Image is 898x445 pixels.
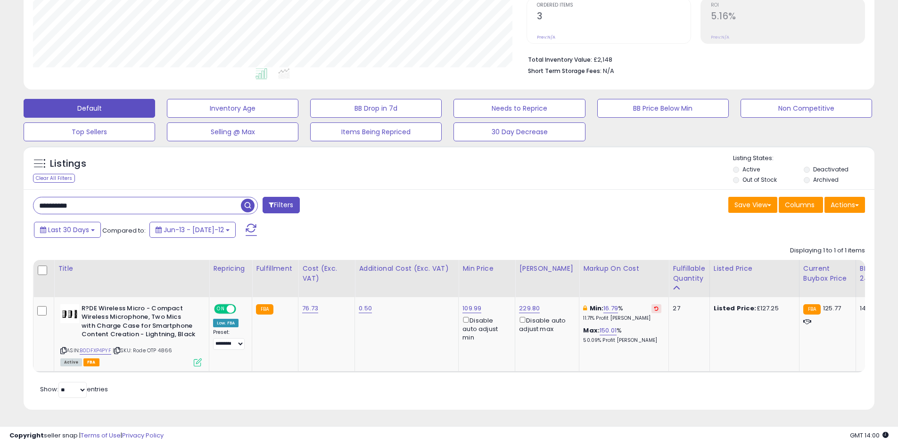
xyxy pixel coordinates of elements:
[850,431,889,440] span: 2025-08-12 14:00 GMT
[728,197,777,213] button: Save View
[24,122,155,141] button: Top Sellers
[583,337,661,344] p: 50.09% Profit [PERSON_NAME]
[583,326,600,335] b: Max:
[790,246,865,255] div: Displaying 1 to 1 of 1 items
[167,122,298,141] button: Selling @ Max
[603,304,618,313] a: 16.79
[58,264,205,274] div: Title
[714,304,757,313] b: Listed Price:
[741,99,872,118] button: Non Competitive
[537,34,555,40] small: Prev: N/A
[583,264,665,274] div: Markup on Cost
[597,99,729,118] button: BB Price Below Min
[302,264,351,283] div: Cost (Exc. VAT)
[113,347,172,354] span: | SKU: Rode OTP 4866
[256,304,273,315] small: FBA
[785,200,815,210] span: Columns
[24,99,155,118] button: Default
[600,326,617,335] a: 150.01
[583,326,661,344] div: %
[462,264,511,274] div: Min Price
[590,304,604,313] b: Min:
[779,197,823,213] button: Columns
[711,3,865,8] span: ROI
[714,304,792,313] div: £127.25
[803,264,852,283] div: Current Buybox Price
[453,99,585,118] button: Needs to Reprice
[603,66,614,75] span: N/A
[9,431,164,440] div: seller snap | |
[824,197,865,213] button: Actions
[711,34,729,40] small: Prev: N/A
[83,358,99,366] span: FBA
[579,260,669,297] th: The percentage added to the cost of goods (COGS) that forms the calculator for Min & Max prices.
[256,264,294,274] div: Fulfillment
[742,176,777,184] label: Out of Stock
[213,264,248,274] div: Repricing
[803,304,821,315] small: FBA
[813,165,849,173] label: Deactivated
[310,122,442,141] button: Items Being Repriced
[528,56,592,64] b: Total Inventory Value:
[733,154,874,163] p: Listing States:
[519,304,540,313] a: 229.80
[149,222,236,238] button: Jun-13 - [DATE]-12
[40,385,108,394] span: Show: entries
[583,315,661,322] p: 11.71% Profit [PERSON_NAME]
[60,358,82,366] span: All listings currently available for purchase on Amazon
[528,67,601,75] b: Short Term Storage Fees:
[60,304,79,323] img: 31yxJOx2R2L._SL40_.jpg
[60,304,202,365] div: ASIN:
[711,11,865,24] h2: 5.16%
[164,225,224,235] span: Jun-13 - [DATE]-12
[359,304,372,313] a: 0.50
[528,53,858,65] li: £2,148
[860,304,891,313] div: 14%
[34,222,101,238] button: Last 30 Days
[122,431,164,440] a: Privacy Policy
[860,264,894,283] div: BB Share 24h.
[48,225,89,235] span: Last 30 Days
[310,99,442,118] button: BB Drop in 7d
[462,315,508,342] div: Disable auto adjust min
[823,304,841,313] span: 125.77
[714,264,795,274] div: Listed Price
[235,305,250,313] span: OFF
[302,304,318,313] a: 76.73
[81,431,121,440] a: Terms of Use
[583,304,661,322] div: %
[462,304,481,313] a: 109.99
[742,165,760,173] label: Active
[453,122,585,141] button: 30 Day Decrease
[813,176,839,184] label: Archived
[102,226,146,235] span: Compared to:
[537,11,691,24] h2: 3
[359,264,454,274] div: Additional Cost (Exc. VAT)
[519,315,572,333] div: Disable auto adjust max
[50,157,86,170] h5: Listings
[213,319,239,327] div: Low. FBA
[519,264,575,274] div: [PERSON_NAME]
[215,305,227,313] span: ON
[213,329,245,350] div: Preset:
[673,264,705,283] div: Fulfillable Quantity
[537,3,691,8] span: Ordered Items
[673,304,702,313] div: 27
[263,197,299,213] button: Filters
[9,431,44,440] strong: Copyright
[33,174,75,183] div: Clear All Filters
[167,99,298,118] button: Inventory Age
[80,347,111,355] a: B0DFXP4PYF
[82,304,196,341] b: R?DE Wireless Micro - Compact Wireless Microphone, Two Mics with Charge Case for Smartphone Conte...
